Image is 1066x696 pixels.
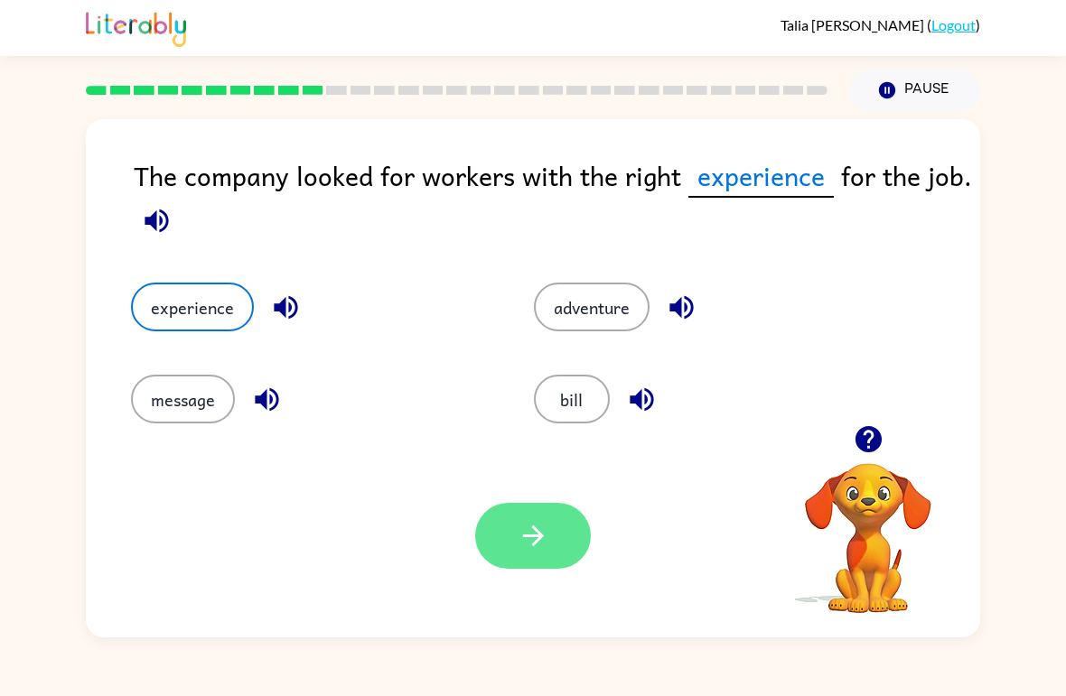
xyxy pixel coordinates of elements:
[534,375,610,423] button: bill
[688,155,834,198] span: experience
[778,435,958,616] video: Your browser must support playing .mp4 files to use Literably. Please try using another browser.
[131,283,254,331] button: experience
[781,16,980,33] div: ( )
[849,70,980,111] button: Pause
[134,155,980,246] div: The company looked for workers with the right for the job.
[931,16,976,33] a: Logout
[86,7,186,47] img: Literably
[781,16,927,33] span: Talia [PERSON_NAME]
[131,375,235,423] button: message
[534,283,650,331] button: adventure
